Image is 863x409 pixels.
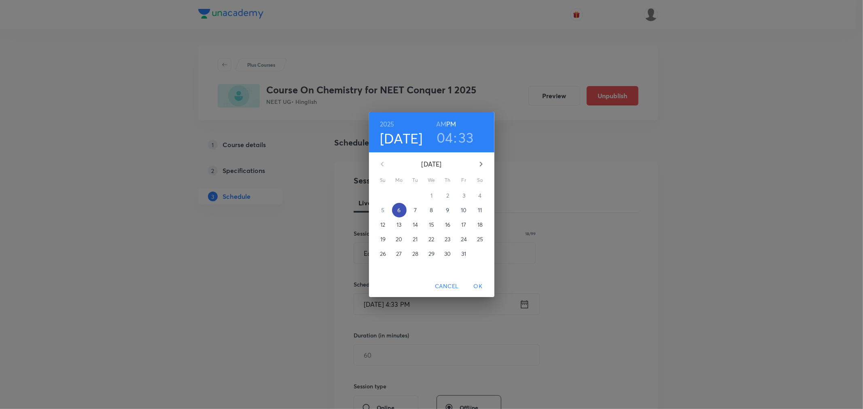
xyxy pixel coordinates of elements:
[424,203,439,217] button: 8
[408,203,423,217] button: 7
[428,250,435,258] p: 29
[461,250,466,258] p: 31
[392,247,407,261] button: 27
[430,206,433,214] p: 8
[469,281,488,291] span: OK
[376,247,390,261] button: 26
[441,217,455,232] button: 16
[445,235,450,243] p: 23
[446,118,456,130] button: PM
[437,129,453,146] button: 04
[444,250,451,258] p: 30
[461,221,466,229] p: 17
[429,221,434,229] p: 15
[478,206,482,214] p: 11
[473,176,488,184] span: Sa
[380,118,394,130] button: 2025
[392,159,471,169] p: [DATE]
[441,176,455,184] span: Th
[454,129,457,146] h3: :
[461,206,466,214] p: 10
[461,235,467,243] p: 24
[380,250,386,258] p: 26
[392,232,407,247] button: 20
[413,221,418,229] p: 14
[408,217,423,232] button: 14
[441,232,455,247] button: 23
[457,203,471,217] button: 10
[457,217,471,232] button: 17
[397,206,401,214] p: 6
[412,250,418,258] p: 28
[397,221,401,229] p: 13
[376,232,390,247] button: 19
[380,221,385,229] p: 12
[396,235,402,243] p: 20
[408,232,423,247] button: 21
[457,176,471,184] span: Fr
[477,235,483,243] p: 25
[408,176,423,184] span: Tu
[477,221,483,229] p: 18
[380,130,423,147] button: [DATE]
[435,281,458,291] span: Cancel
[473,217,488,232] button: 18
[441,247,455,261] button: 30
[392,217,407,232] button: 13
[414,206,417,214] p: 7
[396,250,402,258] p: 27
[424,176,439,184] span: We
[432,279,462,294] button: Cancel
[459,129,474,146] button: 33
[446,206,449,214] p: 9
[424,232,439,247] button: 22
[428,235,434,243] p: 22
[376,217,390,232] button: 12
[408,247,423,261] button: 28
[380,235,386,243] p: 19
[424,247,439,261] button: 29
[457,232,471,247] button: 24
[457,247,471,261] button: 31
[424,217,439,232] button: 15
[473,203,488,217] button: 11
[441,203,455,217] button: 9
[445,221,450,229] p: 16
[465,279,491,294] button: OK
[413,235,418,243] p: 21
[473,232,488,247] button: 25
[376,176,390,184] span: Su
[392,203,407,217] button: 6
[392,176,407,184] span: Mo
[436,118,446,130] button: AM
